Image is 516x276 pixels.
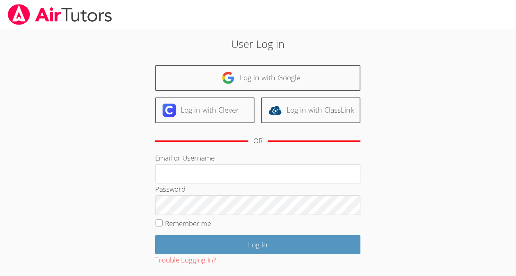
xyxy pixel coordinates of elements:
a: Log in with Google [155,65,360,91]
label: Remember me [165,219,211,228]
h2: User Log in [119,36,397,52]
img: airtutors_banner-c4298cdbf04f3fff15de1276eac7730deb9818008684d7c2e4769d2f7ddbe033.png [7,4,113,25]
input: Log in [155,235,360,254]
img: classlink-logo-d6bb404cc1216ec64c9a2012d9dc4662098be43eaf13dc465df04b49fa7ab582.svg [268,104,282,117]
a: Log in with ClassLink [261,97,360,123]
label: Email or Username [155,153,215,163]
img: clever-logo-6eab21bc6e7a338710f1a6ff85c0baf02591cd810cc4098c63d3a4b26e2feb20.svg [163,104,176,117]
div: OR [253,135,263,147]
a: Log in with Clever [155,97,255,123]
label: Password [155,184,186,194]
button: Trouble Logging In? [155,254,216,266]
img: google-logo-50288ca7cdecda66e5e0955fdab243c47b7ad437acaf1139b6f446037453330a.svg [222,71,235,84]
